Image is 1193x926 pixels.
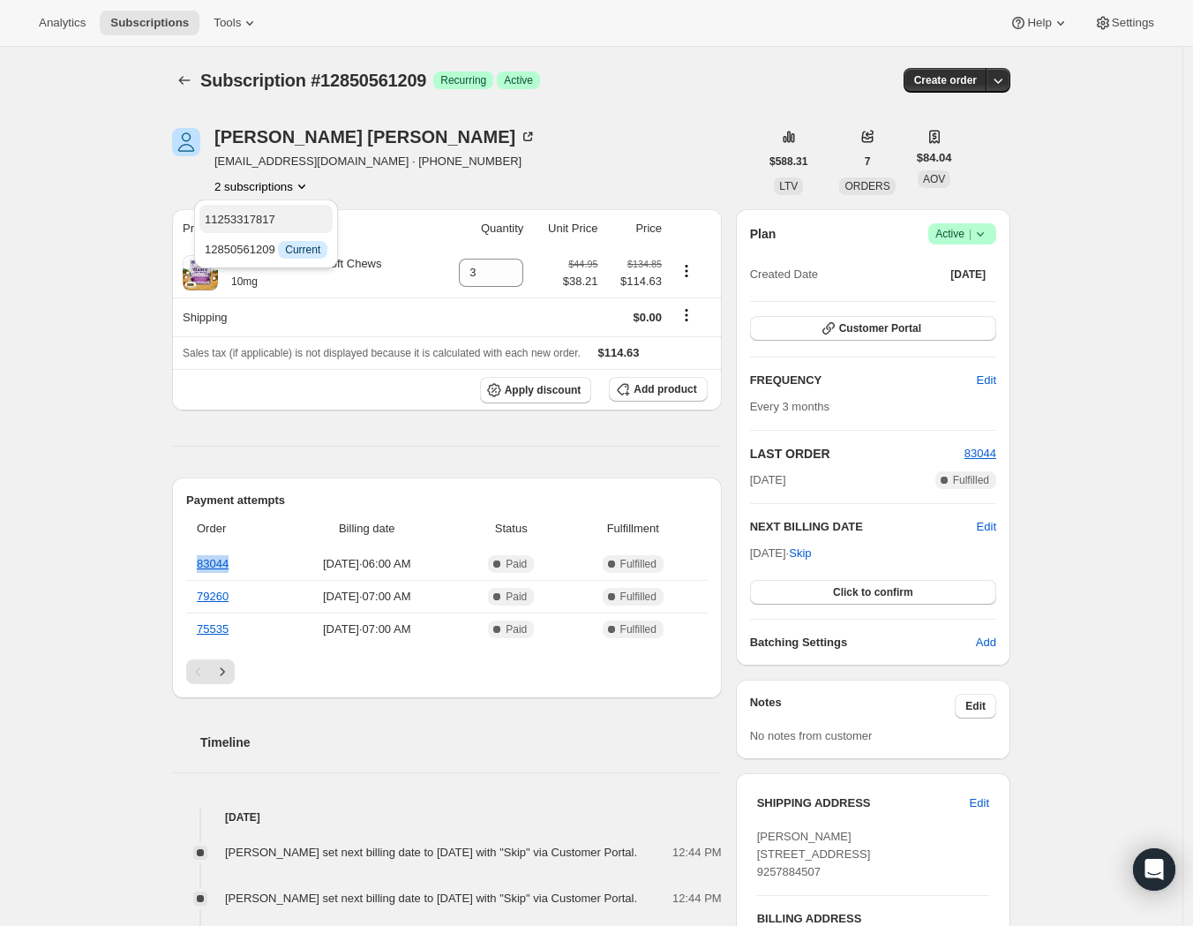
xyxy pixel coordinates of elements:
[183,347,581,359] span: Sales tax (if applicable) is not displayed because it is calculated with each new order.
[672,890,722,907] span: 12:44 PM
[844,180,889,192] span: ORDERS
[923,173,945,185] span: AOV
[672,261,701,281] button: Product actions
[914,73,977,87] span: Create order
[506,622,527,636] span: Paid
[672,844,722,862] span: 12:44 PM
[199,205,333,233] button: 11253317817
[172,128,200,156] span: Donna Douglas
[750,518,977,536] h2: NEXT BILLING DATE
[627,259,662,269] small: $134.85
[172,809,722,826] h4: [DATE]
[953,473,989,487] span: Fulfilled
[950,267,986,282] span: [DATE]
[917,149,952,167] span: $84.04
[959,789,1000,817] button: Edit
[750,445,964,463] h2: LAST ORDER
[205,213,275,226] span: 11253317817
[999,11,1079,35] button: Help
[506,590,527,604] span: Paid
[935,225,989,243] span: Active
[506,557,527,571] span: Paid
[750,225,777,243] h2: Plan
[39,16,86,30] span: Analytics
[281,588,454,606] span: [DATE] · 07:00 AM
[769,154,807,169] span: $588.31
[480,377,592,403] button: Apply discount
[940,262,996,287] button: [DATE]
[778,539,822,568] button: Skip
[183,255,218,290] img: product img
[186,659,708,684] nav: Pagination
[609,377,707,402] button: Add product
[1084,11,1165,35] button: Settings
[225,892,637,905] span: [PERSON_NAME] set next billing date to [DATE] with "Skip" via Customer Portal.
[839,321,921,335] span: Customer Portal
[186,509,275,548] th: Order
[964,447,996,460] a: 83044
[281,520,454,538] span: Billing date
[750,316,996,341] button: Customer Portal
[214,128,536,146] div: [PERSON_NAME] [PERSON_NAME]
[505,383,581,397] span: Apply discount
[440,73,486,87] span: Recurring
[969,227,972,241] span: |
[281,621,454,638] span: [DATE] · 07:00 AM
[28,11,96,35] button: Analytics
[529,209,603,248] th: Unit Price
[603,209,667,248] th: Price
[966,366,1007,395] button: Edit
[1133,848,1175,891] div: Open Intercom Messenger
[214,177,311,195] button: Product actions
[285,243,320,257] span: Current
[199,235,333,263] button: 12850561209 InfoCurrent
[205,243,327,256] span: 12850561209
[750,266,818,283] span: Created Date
[214,153,536,170] span: [EMAIL_ADDRESS][DOMAIN_NAME] · [PHONE_NUMBER]
[904,68,987,93] button: Create order
[172,297,437,336] th: Shipping
[1027,16,1051,30] span: Help
[197,622,229,636] a: 75535
[214,16,241,30] span: Tools
[964,445,996,463] button: 83044
[281,555,454,573] span: [DATE] · 06:00 AM
[750,580,996,605] button: Click to confirm
[789,545,811,562] span: Skip
[620,590,657,604] span: Fulfilled
[620,557,657,571] span: Fulfilled
[977,372,996,389] span: Edit
[750,400,829,413] span: Every 3 months
[672,305,701,325] button: Shipping actions
[634,311,663,324] span: $0.00
[186,492,708,509] h2: Payment attempts
[110,16,189,30] span: Subscriptions
[865,154,871,169] span: 7
[203,11,269,35] button: Tools
[750,471,786,489] span: [DATE]
[563,273,598,290] span: $38.21
[854,149,882,174] button: 7
[437,209,529,248] th: Quantity
[172,68,197,93] button: Subscriptions
[970,794,989,812] span: Edit
[634,382,696,396] span: Add product
[750,634,976,651] h6: Batching Settings
[750,372,977,389] h2: FREQUENCY
[608,273,662,290] span: $114.63
[598,346,640,359] span: $114.63
[757,830,871,878] span: [PERSON_NAME] [STREET_ADDRESS] 9257884507
[200,71,426,90] span: Subscription #12850561209
[750,729,873,742] span: No notes from customer
[568,259,597,269] small: $44.95
[504,73,533,87] span: Active
[200,734,722,751] h2: Timeline
[750,694,956,719] h3: Notes
[977,518,996,536] button: Edit
[779,180,798,192] span: LTV
[569,520,697,538] span: Fulfillment
[976,634,996,651] span: Add
[100,11,199,35] button: Subscriptions
[759,149,818,174] button: $588.31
